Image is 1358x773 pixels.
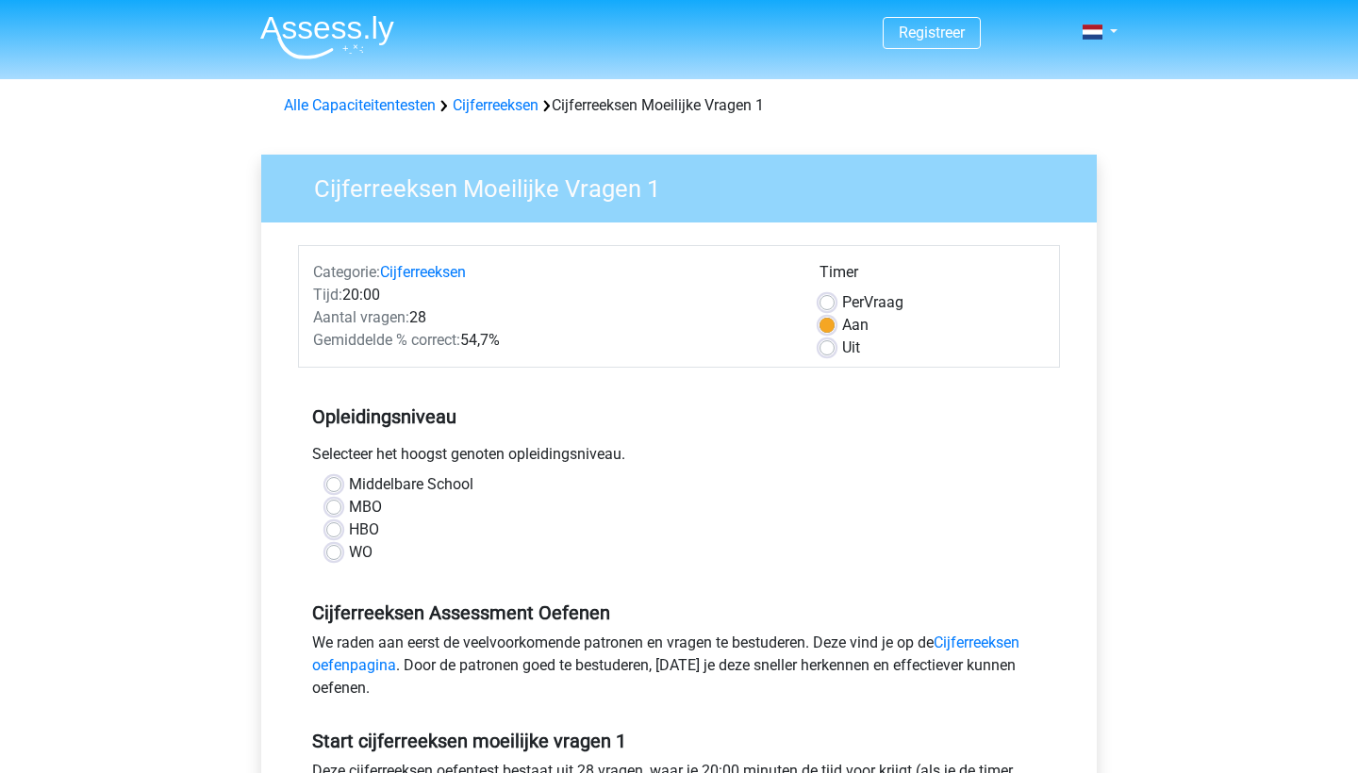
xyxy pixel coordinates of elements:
label: WO [349,541,373,564]
h5: Opleidingsniveau [312,398,1046,436]
a: Cijferreeksen [453,96,538,114]
h5: Cijferreeksen Assessment Oefenen [312,601,1046,624]
span: Gemiddelde % correct: [313,331,460,349]
span: Aantal vragen: [313,308,409,326]
h3: Cijferreeksen Moeilijke Vragen 1 [291,167,1083,204]
div: 28 [299,306,805,329]
div: Selecteer het hoogst genoten opleidingsniveau. [298,443,1060,473]
div: 54,7% [299,329,805,352]
div: We raden aan eerst de veelvoorkomende patronen en vragen te bestuderen. Deze vind je op de . Door... [298,632,1060,707]
span: Per [842,293,864,311]
label: HBO [349,518,379,541]
label: Uit [842,337,860,359]
label: Middelbare School [349,473,473,496]
img: Assessly [260,15,394,59]
label: Aan [842,314,869,337]
div: Cijferreeksen Moeilijke Vragen 1 [276,94,1082,117]
span: Categorie: [313,263,380,281]
label: Vraag [842,291,903,314]
a: Cijferreeksen [380,263,466,281]
a: Alle Capaciteitentesten [284,96,436,114]
a: Registreer [899,24,965,41]
div: 20:00 [299,284,805,306]
div: Timer [820,261,1045,291]
span: Tijd: [313,286,342,304]
h5: Start cijferreeksen moeilijke vragen 1 [312,730,1046,752]
label: MBO [349,496,382,518]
